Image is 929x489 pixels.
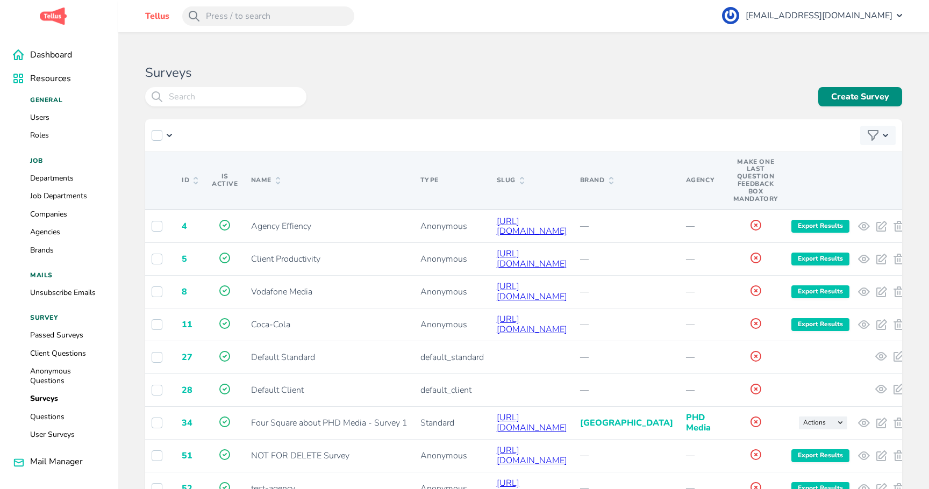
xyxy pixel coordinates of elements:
button: Export Results [791,449,849,462]
span: — [580,450,589,462]
a: 11 [182,319,192,330]
span: — [580,319,589,330]
button: Export Results [791,318,849,331]
span: Anonymous [420,319,467,330]
span: Standard [420,417,454,429]
span: — [580,286,589,298]
a: PHD Media [686,412,711,433]
a: Passed Surveys [30,330,83,340]
span: Agency Effiency [251,220,311,232]
span: ID [182,177,198,184]
a: Agencies [30,227,60,237]
span: Type [420,176,439,184]
span: Anonymous [420,253,467,265]
a: [URL][DOMAIN_NAME] [497,215,567,237]
a: Create Survey [818,87,902,106]
span: default_standard [420,351,484,363]
h4: General [30,97,105,104]
a: Anonymous Questions [30,366,71,386]
span: Brand [580,177,613,184]
img: logo.png [40,8,67,25]
img: c8c2cc7f90462177f6aa318963ce9aa3 [722,7,739,24]
button: [EMAIL_ADDRESS][DOMAIN_NAME] [722,6,902,25]
a: [GEOGRAPHIC_DATA] [580,417,673,429]
span: — [686,351,695,363]
span: Anonymous [420,220,467,232]
span: — [686,253,695,265]
input: Search [145,87,306,106]
span: — [580,220,589,232]
a: Departments [30,173,74,183]
a: Job Departments [30,191,87,201]
a: User Surveys [30,429,75,440]
a: Companies [30,209,67,219]
span: Client Productivity [251,253,320,265]
span: Agency [686,176,715,184]
a: 27 [182,351,192,363]
span: Vodafone Media [251,286,312,298]
h1: Surveys [145,66,902,81]
h4: Job [30,157,105,165]
h4: Survey [30,314,105,322]
span: Coca-Cola [251,319,290,330]
span: Default Client [251,384,304,396]
a: 28 [182,384,192,396]
span: Make one last question feedback box mandatory [733,157,778,203]
span: [EMAIL_ADDRESS][DOMAIN_NAME] [746,11,892,20]
a: 51 [182,450,192,462]
span: Resources [30,74,71,83]
a: Surveys [30,393,58,404]
span: Slug [497,177,524,184]
a: [URL][DOMAIN_NAME] [497,444,567,466]
span: — [580,253,589,265]
h4: Mails [30,272,105,279]
span: Four Square about PHD Media - Survey 1 [251,417,408,429]
span: Mail Manager [30,457,83,466]
span: — [686,220,695,232]
span: Anonymous [420,450,467,462]
span: default_client [420,384,471,396]
a: Dashboard [13,49,105,60]
a: Unsubscribe Emails [30,287,96,298]
a: 8 [182,286,187,298]
span: NOT FOR DELETE Survey [251,450,349,462]
span: — [686,450,695,462]
a: 4 [182,220,187,232]
span: — [686,286,695,298]
span: Anonymous [420,286,467,298]
a: [URL][DOMAIN_NAME] [497,313,567,335]
span: — [580,351,589,363]
span: Dashboard [30,50,72,60]
a: Roles [30,130,49,140]
button: Export Results [791,220,849,233]
a: 5 [182,253,187,265]
a: Users [30,112,49,123]
a: [URL][DOMAIN_NAME] [497,281,567,302]
button: Export Results [791,253,849,265]
a: Tellus [145,11,169,21]
span: Name [251,177,280,184]
a: [URL][DOMAIN_NAME] [497,248,567,269]
a: [URL][DOMAIN_NAME] [497,412,567,433]
span: Is Active [212,172,238,188]
a: Brands [30,245,54,255]
span: Default Standard [251,351,315,363]
input: Press / to search [182,6,354,26]
a: Questions [30,412,65,422]
button: Export Results [791,285,849,298]
span: — [686,319,695,330]
a: 34 [182,417,192,429]
span: — [686,384,695,396]
a: Client Questions [30,348,86,358]
span: — [580,384,589,396]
